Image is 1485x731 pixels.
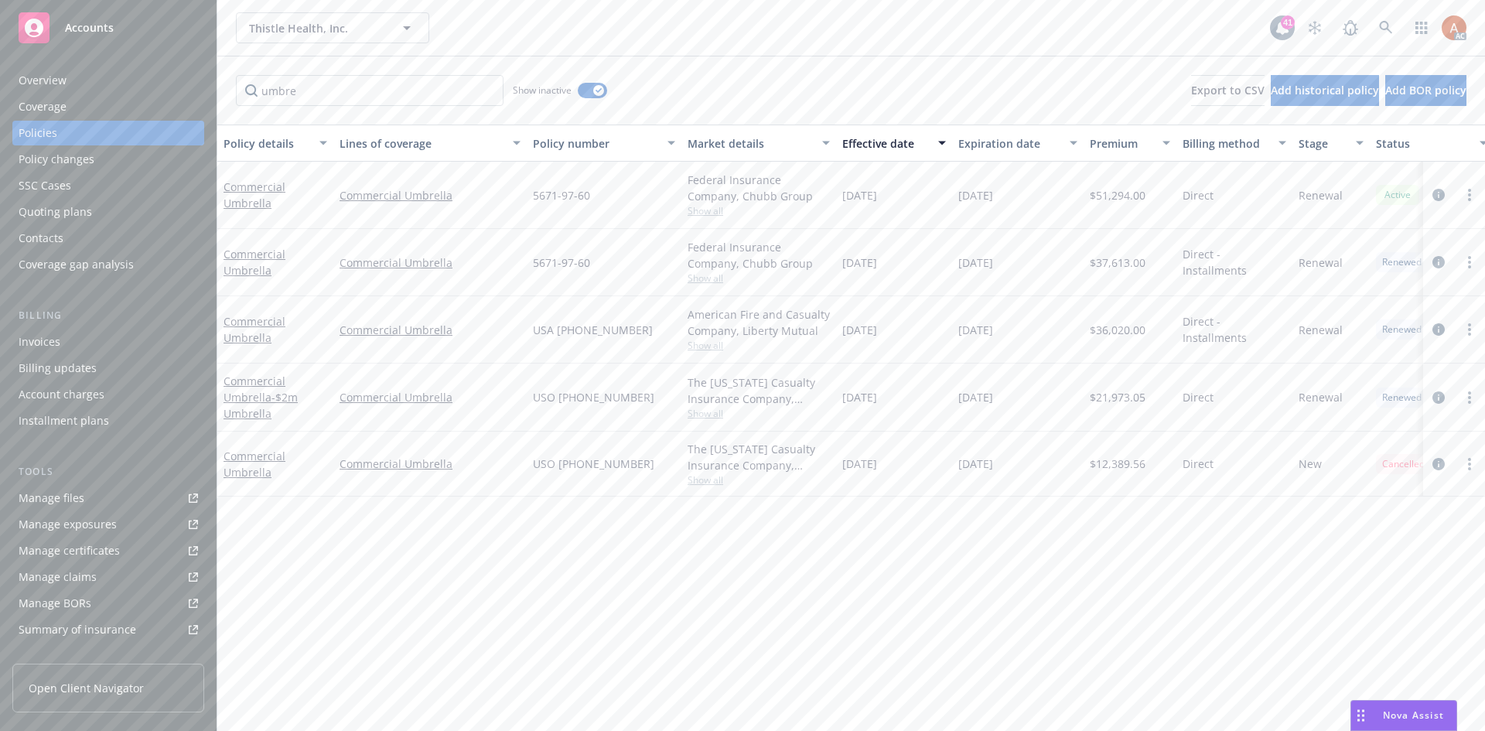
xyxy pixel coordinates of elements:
div: Billing method [1183,135,1269,152]
a: Policy changes [12,147,204,172]
div: Federal Insurance Company, Chubb Group [688,239,830,272]
a: Billing updates [12,356,204,381]
div: Installment plans [19,408,109,433]
span: Show all [688,339,830,352]
button: Thistle Health, Inc. [236,12,429,43]
div: The [US_STATE] Casualty Insurance Company, Liberty Mutual [688,374,830,407]
a: Coverage [12,94,204,119]
a: Commercial Umbrella [340,389,521,405]
a: Commercial Umbrella [340,187,521,203]
button: Add BOR policy [1385,75,1466,106]
span: Open Client Navigator [29,680,144,696]
button: Billing method [1176,125,1292,162]
span: Thistle Health, Inc. [249,20,383,36]
a: circleInformation [1429,388,1448,407]
button: Policy number [527,125,681,162]
span: 5671-97-60 [533,187,590,203]
a: Quoting plans [12,200,204,224]
a: more [1460,320,1479,339]
a: Manage BORs [12,591,204,616]
a: Switch app [1406,12,1437,43]
button: Premium [1084,125,1176,162]
div: Federal Insurance Company, Chubb Group [688,172,830,204]
div: Contacts [19,226,63,251]
a: Manage certificates [12,538,204,563]
div: Overview [19,68,67,93]
span: Renewal [1299,389,1343,405]
span: 5671-97-60 [533,254,590,271]
a: Invoices [12,330,204,354]
a: Manage exposures [12,512,204,537]
a: Commercial Umbrella [224,449,285,480]
span: Renewed [1382,391,1422,405]
span: $21,973.05 [1090,389,1145,405]
div: The [US_STATE] Casualty Insurance Company, Liberty Mutual [688,441,830,473]
a: Manage claims [12,565,204,589]
div: Billing [12,308,204,323]
div: Tools [12,464,204,480]
a: Commercial Umbrella [224,314,285,345]
button: Nova Assist [1350,700,1457,731]
a: Commercial Umbrella [224,247,285,278]
span: [DATE] [958,254,993,271]
a: circleInformation [1429,320,1448,339]
span: Renewal [1299,187,1343,203]
a: Coverage gap analysis [12,252,204,277]
button: Effective date [836,125,952,162]
input: Filter by keyword... [236,75,504,106]
button: Expiration date [952,125,1084,162]
button: Market details [681,125,836,162]
a: more [1460,455,1479,473]
span: USA [PHONE_NUMBER] [533,322,653,338]
a: SSC Cases [12,173,204,198]
span: $37,613.00 [1090,254,1145,271]
a: Stop snowing [1299,12,1330,43]
div: Lines of coverage [340,135,504,152]
span: Renewed [1382,323,1422,336]
span: Renewal [1299,322,1343,338]
span: Active [1382,188,1413,202]
span: [DATE] [958,389,993,405]
div: Premium [1090,135,1153,152]
a: Contacts [12,226,204,251]
span: Renewal [1299,254,1343,271]
span: Show inactive [513,84,572,97]
span: USO [PHONE_NUMBER] [533,389,654,405]
div: Manage claims [19,565,97,589]
span: Add BOR policy [1385,83,1466,97]
a: Commercial Umbrella [340,322,521,338]
span: Show all [688,473,830,487]
div: Invoices [19,330,60,354]
div: Policy number [533,135,658,152]
a: Overview [12,68,204,93]
span: Direct [1183,187,1214,203]
span: [DATE] [958,456,993,472]
div: 41 [1281,15,1295,29]
div: Effective date [842,135,929,152]
a: more [1460,388,1479,407]
a: Commercial Umbrella [224,179,285,210]
a: Policies [12,121,204,145]
div: Expiration date [958,135,1060,152]
div: Account charges [19,382,104,407]
div: Coverage [19,94,67,119]
a: circleInformation [1429,455,1448,473]
button: Policy details [217,125,333,162]
span: [DATE] [842,187,877,203]
div: Drag to move [1351,701,1371,730]
a: Installment plans [12,408,204,433]
div: Policy changes [19,147,94,172]
a: more [1460,253,1479,272]
span: Cancelled [1382,457,1425,471]
span: Nova Assist [1383,709,1444,722]
a: Summary of insurance [12,617,204,642]
span: [DATE] [958,322,993,338]
a: Manage files [12,486,204,511]
a: Commercial Umbrella [340,456,521,472]
span: Accounts [65,22,114,34]
a: circleInformation [1429,186,1448,204]
span: New [1299,456,1322,472]
span: Show all [688,204,830,217]
span: USO [PHONE_NUMBER] [533,456,654,472]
